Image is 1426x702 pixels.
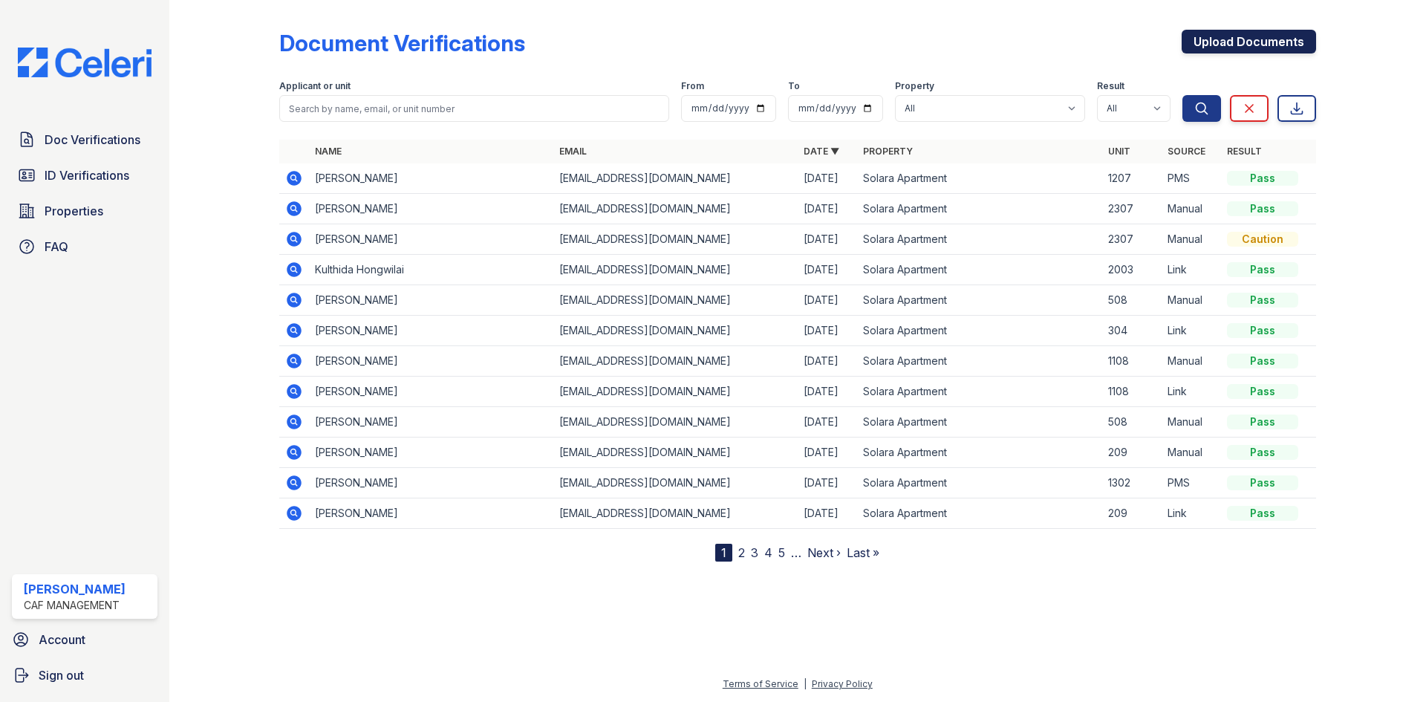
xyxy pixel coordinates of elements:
[24,598,126,613] div: CAF Management
[1227,323,1298,338] div: Pass
[798,194,857,224] td: [DATE]
[1102,285,1162,316] td: 508
[812,678,873,689] a: Privacy Policy
[863,146,913,157] a: Property
[553,438,798,468] td: [EMAIL_ADDRESS][DOMAIN_NAME]
[738,545,745,560] a: 2
[1102,163,1162,194] td: 1207
[45,166,129,184] span: ID Verifications
[1227,384,1298,399] div: Pass
[1162,346,1221,377] td: Manual
[681,80,704,92] label: From
[857,224,1101,255] td: Solara Apartment
[798,498,857,529] td: [DATE]
[553,346,798,377] td: [EMAIL_ADDRESS][DOMAIN_NAME]
[1227,171,1298,186] div: Pass
[309,438,553,468] td: [PERSON_NAME]
[24,580,126,598] div: [PERSON_NAME]
[798,224,857,255] td: [DATE]
[857,377,1101,407] td: Solara Apartment
[553,468,798,498] td: [EMAIL_ADDRESS][DOMAIN_NAME]
[315,146,342,157] a: Name
[857,285,1101,316] td: Solara Apartment
[1102,316,1162,346] td: 304
[857,163,1101,194] td: Solara Apartment
[1162,255,1221,285] td: Link
[1227,506,1298,521] div: Pass
[39,666,84,684] span: Sign out
[847,545,879,560] a: Last »
[1168,146,1205,157] a: Source
[1162,163,1221,194] td: PMS
[798,163,857,194] td: [DATE]
[309,255,553,285] td: Kulthida Hongwilai
[12,125,157,155] a: Doc Verifications
[1162,377,1221,407] td: Link
[1102,377,1162,407] td: 1108
[553,407,798,438] td: [EMAIL_ADDRESS][DOMAIN_NAME]
[807,545,841,560] a: Next ›
[1102,224,1162,255] td: 2307
[6,625,163,654] a: Account
[764,545,772,560] a: 4
[723,678,798,689] a: Terms of Service
[309,224,553,255] td: [PERSON_NAME]
[857,438,1101,468] td: Solara Apartment
[1227,445,1298,460] div: Pass
[1102,438,1162,468] td: 209
[279,80,351,92] label: Applicant or unit
[12,232,157,261] a: FAQ
[1227,354,1298,368] div: Pass
[1102,407,1162,438] td: 508
[559,146,587,157] a: Email
[45,131,140,149] span: Doc Verifications
[798,377,857,407] td: [DATE]
[791,544,801,562] span: …
[1108,146,1130,157] a: Unit
[45,238,68,256] span: FAQ
[553,377,798,407] td: [EMAIL_ADDRESS][DOMAIN_NAME]
[1162,438,1221,468] td: Manual
[553,224,798,255] td: [EMAIL_ADDRESS][DOMAIN_NAME]
[553,163,798,194] td: [EMAIL_ADDRESS][DOMAIN_NAME]
[309,316,553,346] td: [PERSON_NAME]
[1162,224,1221,255] td: Manual
[1162,468,1221,498] td: PMS
[12,196,157,226] a: Properties
[1102,194,1162,224] td: 2307
[309,163,553,194] td: [PERSON_NAME]
[279,95,669,122] input: Search by name, email, or unit number
[1227,201,1298,216] div: Pass
[1162,498,1221,529] td: Link
[857,346,1101,377] td: Solara Apartment
[778,545,785,560] a: 5
[553,285,798,316] td: [EMAIL_ADDRESS][DOMAIN_NAME]
[553,255,798,285] td: [EMAIL_ADDRESS][DOMAIN_NAME]
[1162,194,1221,224] td: Manual
[895,80,934,92] label: Property
[309,407,553,438] td: [PERSON_NAME]
[45,202,103,220] span: Properties
[553,316,798,346] td: [EMAIL_ADDRESS][DOMAIN_NAME]
[309,346,553,377] td: [PERSON_NAME]
[857,194,1101,224] td: Solara Apartment
[1227,293,1298,308] div: Pass
[1182,30,1316,53] a: Upload Documents
[1102,255,1162,285] td: 2003
[1227,475,1298,490] div: Pass
[1102,346,1162,377] td: 1108
[1102,498,1162,529] td: 209
[798,316,857,346] td: [DATE]
[1227,232,1298,247] div: Caution
[798,468,857,498] td: [DATE]
[309,377,553,407] td: [PERSON_NAME]
[553,194,798,224] td: [EMAIL_ADDRESS][DOMAIN_NAME]
[1162,407,1221,438] td: Manual
[553,498,798,529] td: [EMAIL_ADDRESS][DOMAIN_NAME]
[1097,80,1124,92] label: Result
[1227,146,1262,157] a: Result
[857,498,1101,529] td: Solara Apartment
[6,660,163,690] a: Sign out
[798,438,857,468] td: [DATE]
